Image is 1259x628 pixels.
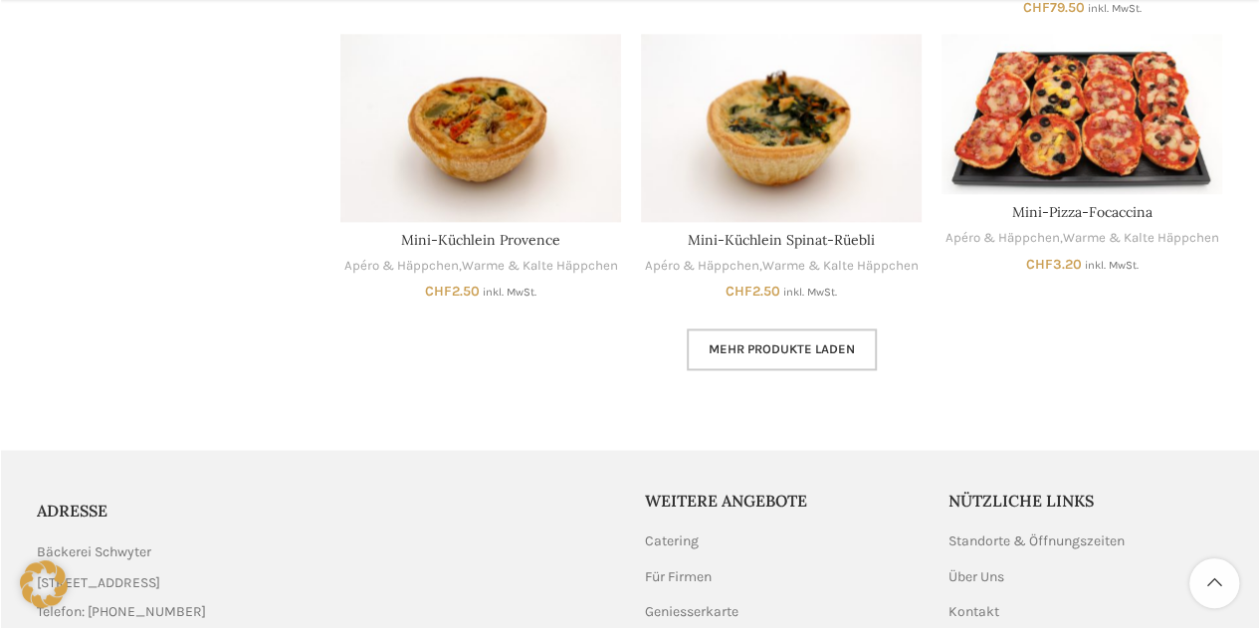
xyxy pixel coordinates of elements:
a: Catering [645,531,701,551]
span: ADRESSE [37,501,107,521]
div: , [942,229,1222,248]
a: Warme & Kalte Häppchen [762,257,919,276]
small: inkl. MwSt. [483,286,536,299]
a: Für Firmen [645,566,714,586]
span: Bäckerei Schwyter [37,541,151,563]
a: Warme & Kalte Häppchen [1063,229,1219,248]
h5: Nützliche Links [948,490,1223,512]
a: Mini-Pizza-Focaccina [942,34,1222,194]
span: CHF [726,283,752,300]
a: Mini-Pizza-Focaccina [1012,203,1153,221]
a: Warme & Kalte Häppchen [462,257,618,276]
a: List item link [37,600,615,622]
div: , [340,257,621,276]
a: Mehr Produkte laden [687,328,877,370]
a: Kontakt [948,601,1001,621]
a: Standorte & Öffnungszeiten [948,531,1127,551]
small: inkl. MwSt. [783,286,837,299]
span: CHF [425,283,452,300]
h5: Weitere Angebote [645,490,920,512]
bdi: 2.50 [726,283,780,300]
a: Mini-Küchlein Provence [401,231,560,249]
a: Mini-Küchlein Provence [340,34,621,221]
span: CHF [1026,256,1053,273]
a: Mini-Küchlein Spinat-Rüebli [688,231,875,249]
bdi: 3.20 [1026,256,1082,273]
a: Apéro & Häppchen [344,257,459,276]
a: Geniesserkarte [645,601,740,621]
small: inkl. MwSt. [1085,259,1139,272]
a: Mini-Küchlein Spinat-Rüebli [641,34,922,221]
a: Scroll to top button [1189,558,1239,608]
div: , [641,257,922,276]
bdi: 2.50 [425,283,480,300]
a: Über Uns [948,566,1006,586]
a: Apéro & Häppchen [945,229,1060,248]
small: inkl. MwSt. [1088,2,1142,15]
span: [STREET_ADDRESS] [37,571,160,593]
span: Mehr Produkte laden [709,341,855,357]
a: Apéro & Häppchen [645,257,759,276]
